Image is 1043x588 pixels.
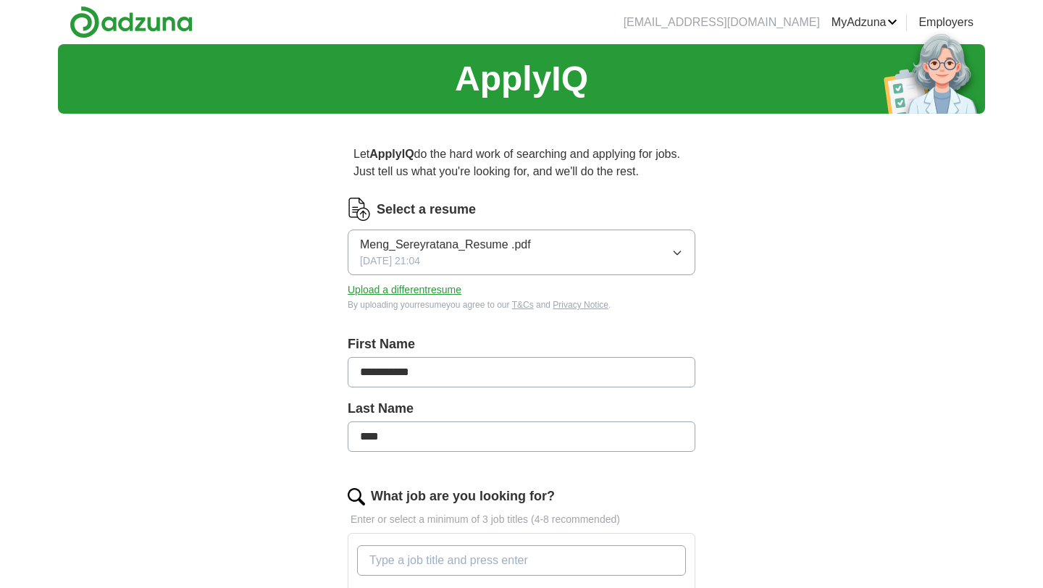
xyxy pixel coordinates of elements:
[369,148,414,160] strong: ApplyIQ
[357,545,686,576] input: Type a job title and press enter
[348,230,695,275] button: Meng_Sereyratana_Resume .pdf[DATE] 21:04
[832,14,898,31] a: MyAdzuna
[348,512,695,527] p: Enter or select a minimum of 3 job titles (4-8 recommended)
[348,335,695,354] label: First Name
[553,300,608,310] a: Privacy Notice
[348,298,695,311] div: By uploading your resume you agree to our and .
[348,399,695,419] label: Last Name
[348,282,461,298] button: Upload a differentresume
[377,200,476,219] label: Select a resume
[348,488,365,505] img: search.png
[455,53,588,105] h1: ApplyIQ
[348,140,695,186] p: Let do the hard work of searching and applying for jobs. Just tell us what you're looking for, an...
[360,253,420,269] span: [DATE] 21:04
[918,14,973,31] a: Employers
[360,236,531,253] span: Meng_Sereyratana_Resume .pdf
[624,14,820,31] li: [EMAIL_ADDRESS][DOMAIN_NAME]
[371,487,555,506] label: What job are you looking for?
[348,198,371,221] img: CV Icon
[70,6,193,38] img: Adzuna logo
[512,300,534,310] a: T&Cs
